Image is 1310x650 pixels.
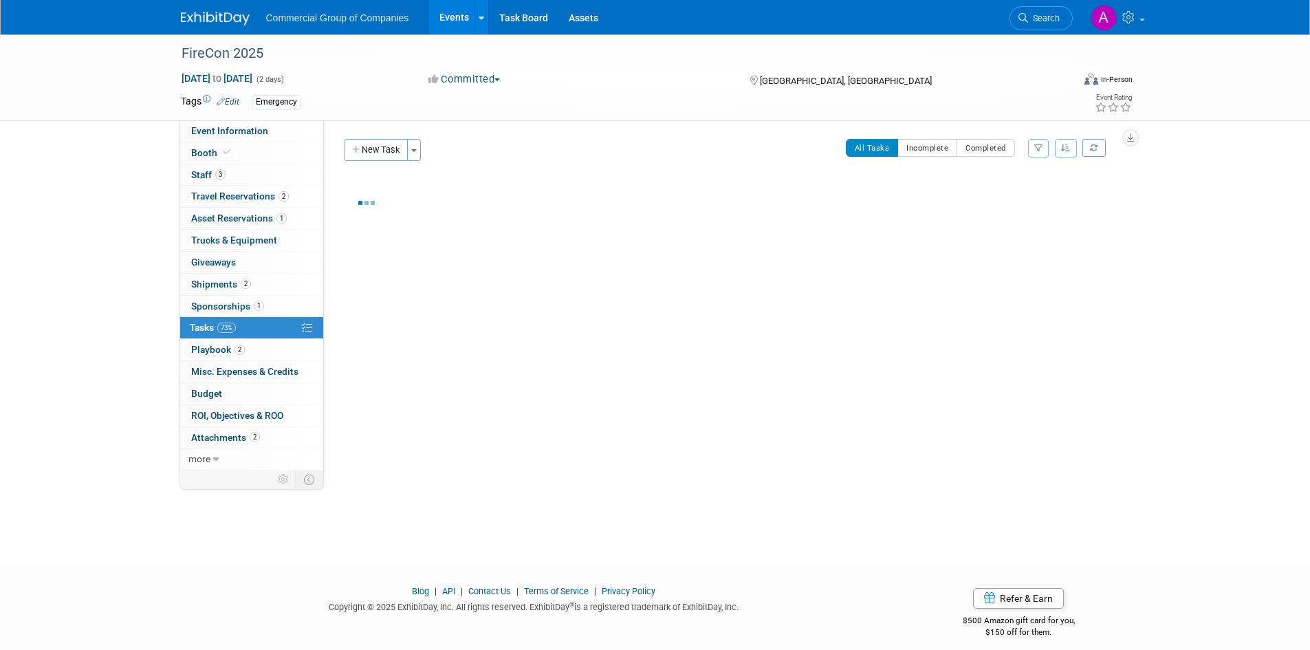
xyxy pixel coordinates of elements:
[191,366,298,377] span: Misc. Expenses & Credits
[180,142,323,164] a: Booth
[358,201,375,205] img: loading...
[180,317,323,338] a: Tasks73%
[191,169,226,180] span: Staff
[295,470,323,488] td: Toggle Event Tabs
[217,97,239,107] a: Edit
[250,432,260,442] span: 2
[279,191,289,202] span: 2
[846,139,899,157] button: All Tasks
[908,606,1130,638] div: $500 Amazon gift card for you,
[180,186,323,207] a: Travel Reservations2
[191,344,245,355] span: Playbook
[1095,94,1132,101] div: Event Rating
[1082,139,1106,157] a: Refresh
[215,169,226,180] span: 3
[180,405,323,426] a: ROI, Objectives & ROO
[180,448,323,470] a: more
[276,213,287,224] span: 1
[180,339,323,360] a: Playbook2
[191,213,287,224] span: Asset Reservations
[180,252,323,273] a: Giveaways
[241,279,251,289] span: 2
[760,76,932,86] span: [GEOGRAPHIC_DATA], [GEOGRAPHIC_DATA]
[254,301,264,311] span: 1
[345,139,408,161] button: New Task
[234,345,245,355] span: 2
[992,72,1133,92] div: Event Format
[468,586,511,596] a: Contact Us
[1028,13,1060,23] span: Search
[191,191,289,202] span: Travel Reservations
[412,586,429,596] a: Blog
[1009,6,1073,30] a: Search
[190,322,236,333] span: Tasks
[524,586,589,596] a: Terms of Service
[180,361,323,382] a: Misc. Expenses & Credits
[457,586,466,596] span: |
[181,12,250,25] img: ExhibitDay
[897,139,957,157] button: Incomplete
[181,94,239,110] td: Tags
[181,598,888,614] div: Copyright © 2025 ExhibitDay, Inc. All rights reserved. ExhibitDay is a registered trademark of Ex...
[973,588,1064,609] a: Refer & Earn
[602,586,655,596] a: Privacy Policy
[424,72,505,87] button: Committed
[1100,74,1133,85] div: In-Person
[1084,74,1098,85] img: Format-Inperson.png
[513,586,522,596] span: |
[591,586,600,596] span: |
[180,427,323,448] a: Attachments2
[177,41,1052,66] div: FireCon 2025
[908,627,1130,638] div: $150 off for them.
[180,274,323,295] a: Shipments2
[180,208,323,229] a: Asset Reservations1
[223,149,230,156] i: Booth reservation complete
[217,323,236,333] span: 73%
[191,125,268,136] span: Event Information
[191,147,233,158] span: Booth
[180,383,323,404] a: Budget
[272,470,296,488] td: Personalize Event Tab Strip
[255,75,284,84] span: (2 days)
[1091,5,1117,31] img: Alexander Cafovski
[957,139,1015,157] button: Completed
[210,73,223,84] span: to
[180,230,323,251] a: Trucks & Equipment
[191,432,260,443] span: Attachments
[569,601,574,609] sup: ®
[191,388,222,399] span: Budget
[431,586,440,596] span: |
[191,410,283,421] span: ROI, Objectives & ROO
[191,257,236,268] span: Giveaways
[191,235,277,246] span: Trucks & Equipment
[191,301,264,312] span: Sponsorships
[191,279,251,290] span: Shipments
[252,95,301,109] div: Emergency
[442,586,455,596] a: API
[180,296,323,317] a: Sponsorships1
[188,453,210,464] span: more
[266,12,409,23] span: Commercial Group of Companies
[180,164,323,186] a: Staff3
[181,72,253,85] span: [DATE] [DATE]
[180,120,323,142] a: Event Information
